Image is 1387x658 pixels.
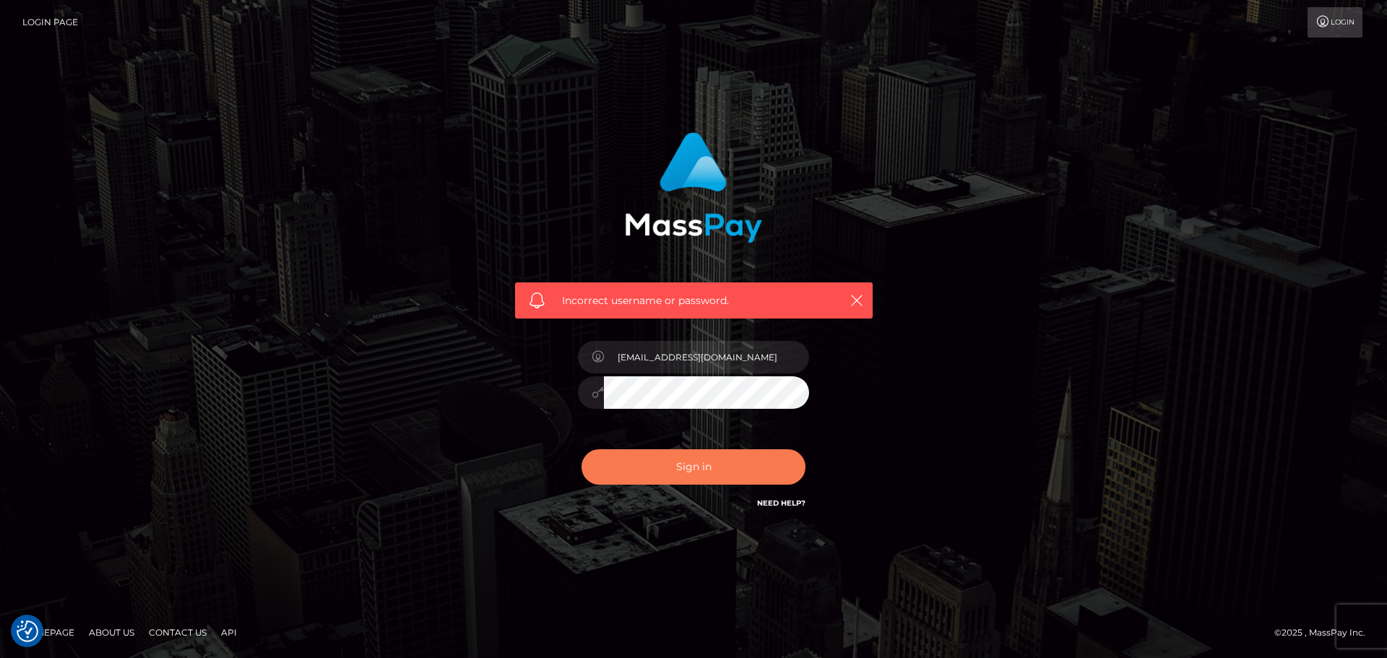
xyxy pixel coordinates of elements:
button: Consent Preferences [17,620,38,642]
button: Sign in [582,449,805,485]
div: © 2025 , MassPay Inc. [1274,625,1376,641]
input: Username... [604,341,809,373]
span: Incorrect username or password. [562,293,826,308]
a: About Us [83,621,140,644]
a: API [215,621,243,644]
a: Login Page [22,7,78,38]
a: Need Help? [757,498,805,508]
a: Contact Us [143,621,212,644]
img: MassPay Login [625,132,762,243]
img: Revisit consent button [17,620,38,642]
a: Homepage [16,621,80,644]
a: Login [1308,7,1362,38]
